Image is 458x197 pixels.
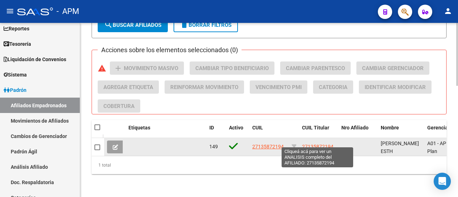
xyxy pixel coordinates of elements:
[249,120,289,144] datatable-header-cell: CUIL
[206,120,226,144] datatable-header-cell: ID
[229,125,243,130] span: Activo
[209,125,214,130] span: ID
[104,20,113,29] mat-icon: search
[195,65,269,72] span: Cambiar Tipo Beneficiario
[381,125,399,130] span: Nombre
[4,55,66,63] span: Liquidación de Convenios
[427,125,455,130] span: Gerenciador
[103,84,153,90] span: Agregar Etiqueta
[338,120,378,144] datatable-header-cell: Nro Afiliado
[299,120,338,144] datatable-header-cell: CUIL Titular
[4,25,29,33] span: Reportes
[252,144,284,149] span: 27135872194
[110,61,184,75] button: Movimiento Masivo
[313,80,353,94] button: Categoria
[103,103,135,109] span: Cobertura
[226,120,249,144] datatable-header-cell: Activo
[365,84,426,90] span: Identificar Modificar
[286,65,345,72] span: Cambiar Parentesco
[378,120,424,144] datatable-header-cell: Nombre
[124,65,178,72] span: Movimiento Masivo
[98,45,242,55] h3: Acciones sobre los elementos seleccionados (0)
[252,125,263,130] span: CUIL
[57,4,79,19] span: - APM
[250,80,307,94] button: Vencimiento PMI
[302,125,329,130] span: CUIL Titular
[255,84,302,90] span: Vencimiento PMI
[126,120,206,144] datatable-header-cell: Etiquetas
[174,18,238,32] button: Borrar Filtros
[427,141,450,146] span: A01 - APM
[209,144,218,149] span: 149
[381,141,419,154] span: [PERSON_NAME] ESTH
[302,144,333,149] span: 27135872194
[98,18,168,32] button: Buscar Afiliados
[98,80,159,94] button: Agregar Etiqueta
[114,64,122,73] mat-icon: add
[356,61,429,75] button: Cambiar Gerenciador
[444,7,452,15] mat-icon: person
[4,71,27,79] span: Sistema
[6,7,14,15] mat-icon: menu
[98,99,140,113] button: Cobertura
[4,86,26,94] span: Padrón
[434,173,451,190] div: Open Intercom Messenger
[92,156,447,174] div: 1 total
[362,65,424,72] span: Cambiar Gerenciador
[341,125,369,130] span: Nro Afiliado
[170,84,238,90] span: Reinformar Movimiento
[128,125,150,130] span: Etiquetas
[165,80,244,94] button: Reinformar Movimiento
[180,20,189,29] mat-icon: delete
[319,84,347,90] span: Categoria
[280,61,351,75] button: Cambiar Parentesco
[98,64,106,73] mat-icon: warning
[190,61,274,75] button: Cambiar Tipo Beneficiario
[4,40,31,48] span: Tesorería
[104,22,161,28] span: Buscar Afiliados
[180,22,232,28] span: Borrar Filtros
[359,80,432,94] button: Identificar Modificar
